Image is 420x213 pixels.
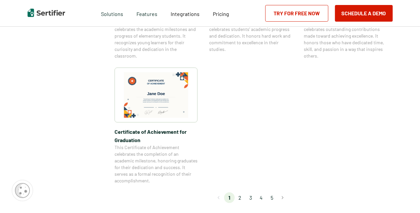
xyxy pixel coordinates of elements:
iframe: Chat Widget [387,181,420,213]
a: Try for Free Now [265,5,328,22]
span: This Certificate of Achievement celebrates students’ academic progress and dedication. It honors ... [209,19,292,53]
span: Integrations [171,11,200,17]
span: Solutions [101,9,123,17]
a: Certificate of Achievement for GraduationCertificate of Achievement for GraduationThis Certificat... [115,68,198,184]
span: Pricing [213,11,229,17]
li: page 3 [245,192,256,203]
span: Features [136,9,157,17]
button: Go to next page [277,192,288,203]
a: Pricing [213,9,229,17]
img: Cookie Popup Icon [15,183,30,198]
span: Certificate of Achievement for Graduation [115,127,198,144]
span: This Certificate of Achievement celebrates the completion of an academic milestone, honoring grad... [115,144,198,184]
a: Integrations [171,9,200,17]
li: page 1 [224,192,235,203]
button: Go to previous page [213,192,224,203]
img: Certificate of Achievement for Graduation [124,72,188,118]
li: page 5 [267,192,277,203]
li: page 2 [235,192,245,203]
span: This Certificate of Achievement celebrates the academic milestones and progress of elementary stu... [115,19,198,59]
li: page 4 [256,192,267,203]
button: Schedule a Demo [335,5,393,22]
span: This Olympic Certificate of Appreciation celebrates outstanding contributions made toward achievi... [304,19,387,59]
img: Sertifier | Digital Credentialing Platform [28,9,65,17]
